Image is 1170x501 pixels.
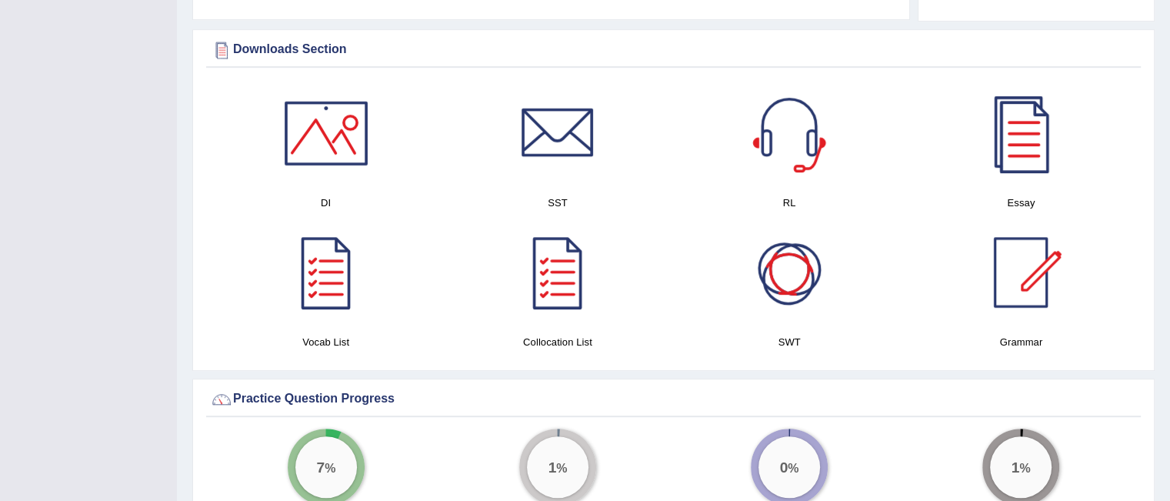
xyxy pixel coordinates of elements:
h4: SWT [682,334,898,350]
h4: RL [682,195,898,211]
div: Downloads Section [210,38,1137,62]
h4: Collocation List [449,334,665,350]
h4: DI [218,195,434,211]
div: Practice Question Progress [210,388,1137,411]
div: % [295,436,357,498]
h4: Essay [913,195,1129,211]
div: % [990,436,1052,498]
big: 0 [780,459,788,476]
big: 1 [548,459,556,476]
div: % [758,436,820,498]
div: % [527,436,588,498]
h4: Grammar [913,334,1129,350]
big: 7 [316,459,325,476]
h4: Vocab List [218,334,434,350]
big: 1 [1012,459,1020,476]
h4: SST [449,195,665,211]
